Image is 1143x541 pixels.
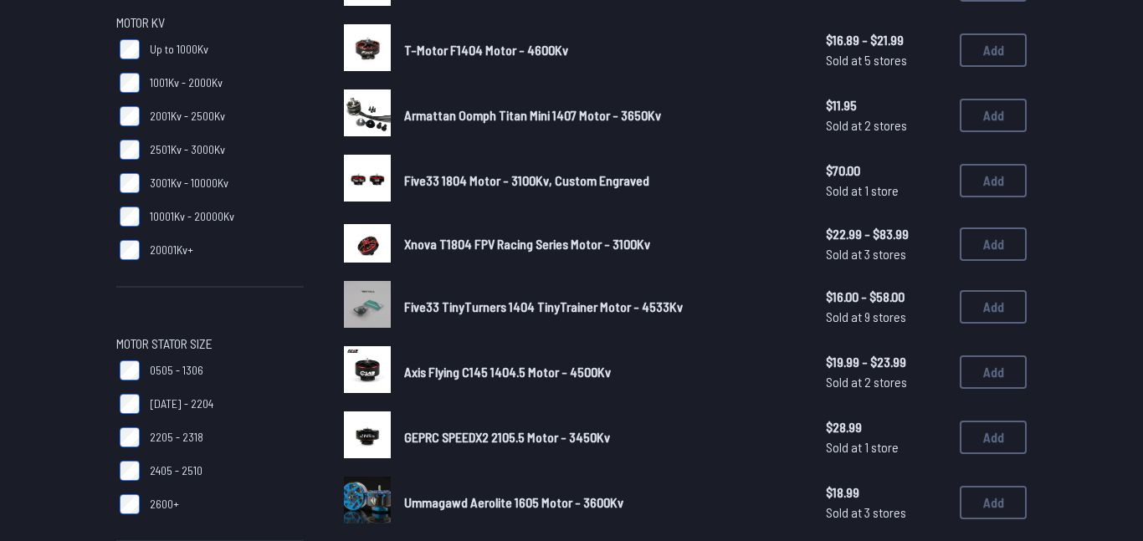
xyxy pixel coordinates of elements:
[404,493,799,513] a: Ummagawd Aerolite 1605 Motor - 3600Kv
[404,172,649,188] span: Five33 1804 Motor - 3100Kv, Custom Engraved
[150,74,223,91] span: 1001Kv - 2000Kv
[344,155,391,207] a: image
[344,477,391,528] a: image
[116,334,213,354] span: Motor Stator Size
[344,155,391,202] img: image
[960,486,1027,519] button: Add
[120,73,140,93] input: 1001Kv - 2000Kv
[960,164,1027,197] button: Add
[150,396,213,412] span: [DATE] - 2204
[960,227,1027,261] button: Add
[826,372,946,392] span: Sold at 2 stores
[404,429,610,445] span: GEPRC SPEEDX2 2105.5 Motor - 3450Kv
[150,175,228,191] span: 3001Kv - 10000Kv
[404,105,799,125] a: Armattan Oomph Titan Mini 1407 Motor - 3650Kv
[150,41,208,58] span: Up to 1000Kv
[404,171,799,191] a: Five33 1804 Motor - 3100Kv, Custom Engraved
[826,224,946,244] span: $22.99 - $83.99
[344,346,391,398] a: image
[826,115,946,135] span: Sold at 2 stores
[344,281,391,328] img: image
[120,207,140,227] input: 10001Kv - 20000Kv
[150,362,203,379] span: 0505 - 1306
[826,50,946,70] span: Sold at 5 stores
[116,13,165,33] span: Motor KV
[404,427,799,447] a: GEPRC SPEEDX2 2105.5 Motor - 3450Kv
[120,39,140,59] input: Up to 1000Kv
[826,352,946,372] span: $19.99 - $23.99
[120,360,140,380] input: 0505 - 1306
[120,173,140,193] input: 3001Kv - 10000Kv
[344,346,391,393] img: image
[826,181,946,201] span: Sold at 1 store
[150,462,202,479] span: 2405 - 2510
[826,482,946,503] span: $18.99
[120,140,140,160] input: 2501Kv - 3000Kv
[404,40,799,60] a: T-Motor F1404 Motor - 4600Kv
[404,234,799,254] a: Xnova T1804 FPV Racing Series Motor - 3100Kv
[120,494,140,514] input: 2600+
[150,208,234,225] span: 10001Kv - 20000Kv
[344,411,391,458] img: image
[404,364,611,380] span: Axis Flying C145 1404.5 Motor - 4500Kv
[960,290,1027,324] button: Add
[826,417,946,437] span: $28.99
[826,30,946,50] span: $16.89 - $21.99
[826,503,946,523] span: Sold at 3 stores
[826,244,946,264] span: Sold at 3 stores
[404,42,568,58] span: T-Motor F1404 Motor - 4600Kv
[120,106,140,126] input: 2001Kv - 2500Kv
[404,362,799,382] a: Axis Flying C145 1404.5 Motor - 4500Kv
[150,108,225,125] span: 2001Kv - 2500Kv
[960,99,1027,132] button: Add
[960,355,1027,389] button: Add
[344,24,391,76] a: image
[120,427,140,447] input: 2205 - 2318
[150,429,203,446] span: 2205 - 2318
[404,236,650,252] span: Xnova T1804 FPV Racing Series Motor - 3100Kv
[344,89,391,141] a: image
[344,281,391,333] a: image
[344,477,391,523] img: image
[120,394,140,414] input: [DATE] - 2204
[344,411,391,463] a: image
[960,421,1027,454] button: Add
[150,141,225,158] span: 2501Kv - 3000Kv
[404,494,623,510] span: Ummagawd Aerolite 1605 Motor - 3600Kv
[404,107,661,123] span: Armattan Oomph Titan Mini 1407 Motor - 3650Kv
[344,220,391,268] a: image
[344,24,391,71] img: image
[344,224,391,263] img: image
[826,437,946,457] span: Sold at 1 store
[826,161,946,181] span: $70.00
[404,297,799,317] a: Five33 TinyTurners 1404 TinyTrainer Motor - 4533Kv
[404,299,683,314] span: Five33 TinyTurners 1404 TinyTrainer Motor - 4533Kv
[344,89,391,136] img: image
[150,496,179,513] span: 2600+
[826,287,946,307] span: $16.00 - $58.00
[960,33,1027,67] button: Add
[120,461,140,481] input: 2405 - 2510
[826,95,946,115] span: $11.95
[826,307,946,327] span: Sold at 9 stores
[120,240,140,260] input: 20001Kv+
[150,242,193,258] span: 20001Kv+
